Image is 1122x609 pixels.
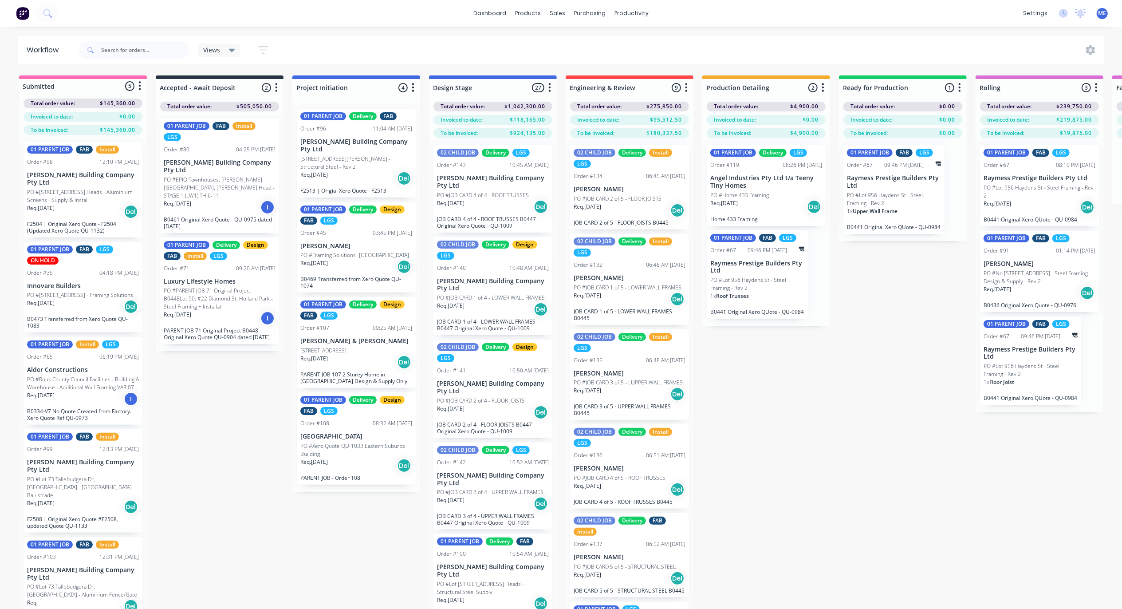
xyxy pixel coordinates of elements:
[99,158,139,166] div: 12:10 PM [DATE]
[164,122,209,130] div: 01 PARENT JOB
[1056,247,1095,255] div: 01:14 PM [DATE]
[300,407,317,415] div: FAB
[896,149,913,157] div: FAB
[574,249,591,257] div: LGS
[574,387,601,395] p: Req. [DATE]
[759,234,776,242] div: FAB
[380,396,405,404] div: Design
[509,459,549,467] div: 10:52 AM [DATE]
[574,428,615,436] div: 02 CHILD JOB
[984,346,1078,361] p: Raymess Prestige Builders Pty Ltd
[984,149,1029,157] div: 01 PARENT JOB
[27,257,59,265] div: ON HOLD
[27,171,139,186] p: [PERSON_NAME] Building Company Pty Ltd
[437,174,549,190] p: [PERSON_NAME] Building Company Pty Ltd
[300,355,328,363] p: Req. [DATE]
[574,308,685,321] p: JOB CARD 1 of 5 - LOWER WALL FRAMES B0445
[24,337,142,425] div: 01 PARENT JOBInstallLGSOrder #6506:19 PM [DATE]Alder ConstructionsPO #Rous County Council Facilit...
[670,387,685,401] div: Del
[646,540,685,548] div: 06:52 AM [DATE]
[570,424,689,509] div: 02 CHILD JOBDeliveryInstallLGSOrder #13606:51 AM [DATE][PERSON_NAME]PO #JOB CARD 4 of 5 - ROOF TR...
[710,234,756,242] div: 01 PARENT JOB
[574,465,685,472] p: [PERSON_NAME]
[27,269,53,277] div: Order #35
[76,340,99,348] div: Install
[574,149,615,157] div: 02 CHILD JOB
[437,380,549,395] p: [PERSON_NAME] Building Company Pty Ltd
[984,285,1011,293] p: Req. [DATE]
[437,354,454,362] div: LGS
[574,219,685,226] p: JOB CARD 2 of 5 - FLOOR JOISTS B0445
[397,171,411,186] div: Del
[437,161,466,169] div: Order #143
[297,392,416,485] div: 01 PARENT JOBDeliveryDesignFABLGSOrder #10808:32 AM [DATE][GEOGRAPHIC_DATA]PO #Xero Quote QU-1033...
[1052,234,1070,242] div: LGS
[437,252,454,260] div: LGS
[300,301,346,308] div: 01 PARENT JOB
[1056,161,1095,169] div: 08:10 PM [DATE]
[670,292,685,306] div: Del
[164,176,276,200] p: PO #EPIQ Townhouses, [PERSON_NAME][GEOGRAPHIC_DATA], [PERSON_NAME] Head - STAGE 1 (LW1) TH 6-11
[437,446,479,454] div: 02 CHILD JOB
[300,251,409,259] p: PO #Framing Solutions -[GEOGRAPHIC_DATA]
[574,370,685,377] p: [PERSON_NAME]
[437,302,465,310] p: Req. [DATE]
[164,265,189,273] div: Order #71
[984,216,1095,223] p: B0441 Original Xero QUote - QU-0984
[437,513,549,526] p: JOB CARD 3 of 4 - UPPER WALL FRAMES B0447 Original Xero Quote - QU-1009
[76,146,93,154] div: FAB
[779,234,796,242] div: LGS
[984,362,1078,378] p: PO #Lot 956 Haydens St - Steel Framing - Rev 2
[300,419,329,427] div: Order #108
[984,174,1095,182] p: Raymess Prestige Builders Pty Ltd
[574,333,615,341] div: 02 CHILD JOB
[437,496,465,504] p: Req. [DATE]
[710,161,739,169] div: Order #119
[300,259,328,267] p: Req. [DATE]
[574,203,601,211] p: Req. [DATE]
[574,528,597,536] div: Install
[1080,200,1094,214] div: Del
[164,146,189,154] div: Order #80
[618,428,646,436] div: Delivery
[210,252,227,260] div: LGS
[300,347,346,355] p: [STREET_ADDRESS]
[380,301,405,308] div: Design
[469,7,511,20] a: dashboard
[516,538,533,546] div: FAB
[847,174,941,190] p: Raymess Prestige Builders Pty Ltd
[380,112,397,120] div: FAB
[300,155,412,171] p: [STREET_ADDRESS][PERSON_NAME] - Structural Steel - Rev 2
[433,340,552,438] div: 02 CHILD JOBDeliveryDesignLGSOrder #14110:50 AM [DATE][PERSON_NAME] Building Company Pty LtdPO #J...
[574,482,601,490] p: Req. [DATE]
[1032,234,1049,242] div: FAB
[980,145,1099,226] div: 01 PARENT JOBFABLGSOrder #6708:10 PM [DATE]Raymess Prestige Builders Pty LtdPO #Lot 956 Haydens S...
[102,340,119,348] div: LGS
[349,112,377,120] div: Delivery
[320,312,338,320] div: LGS
[707,230,808,319] div: 01 PARENT JOBFABLGSOrder #6709:46 PM [DATE]Raymess Prestige Builders Pty LtdPO #Lot 956 Haydens S...
[710,308,804,315] p: B0441 Original Xero QUote - QU-0984
[670,203,685,217] div: Del
[574,439,591,447] div: LGS
[397,355,411,369] div: Del
[570,329,689,420] div: 02 CHILD JOBDeliveryInstallLGSOrder #13506:48 AM [DATE][PERSON_NAME]PO #JOB CARD 3 of 5 - LUPPER ...
[24,242,142,333] div: 01 PARENT JOBFABLGSON HOLDOrder #3504:18 PM [DATE]Innovare BuildersPO #[STREET_ADDRESS] - Framing...
[710,292,716,300] span: 1 x
[570,145,689,229] div: 02 CHILD JOBDeliveryInstallLGSOrder #13406:45 AM [DATE][PERSON_NAME]PO #JOB CARD 2 of 5 - FLOOR J...
[710,199,738,207] p: Req. [DATE]
[574,292,601,300] p: Req. [DATE]
[748,246,787,254] div: 09:46 PM [DATE]
[300,442,412,458] p: PO #Xero Quote QU-1033 Eastern Suburbs Building
[853,207,898,215] span: Upper Wall Frame
[437,191,529,199] p: PO #JOB CARD 4 of 4 - ROOF TRUSSES
[184,252,207,260] div: Install
[349,396,377,404] div: Delivery
[160,119,279,233] div: 01 PARENT JOBFABInstallLGSOrder #8004:25 PM [DATE][PERSON_NAME] Building Company Pty LtdPO #EPIQ ...
[437,367,466,375] div: Order #141
[847,149,893,157] div: 01 PARENT JOB
[300,475,412,481] p: PARENT JOB - Order 108
[574,284,681,292] p: PO #JOB CARD 1 of 5 - LOWER WALL FRAMES
[534,405,548,419] div: Del
[618,333,646,341] div: Delivery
